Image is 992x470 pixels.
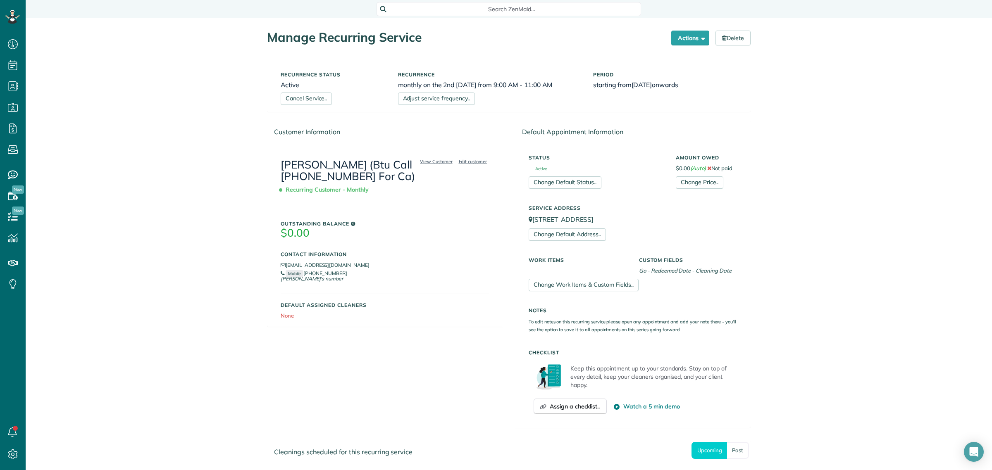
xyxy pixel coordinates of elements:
a: View Customer [417,158,455,165]
small: Mobile [286,270,303,277]
h5: Period [593,72,737,77]
a: [PERSON_NAME] (Btu Call [PHONE_NUMBER] For Ca) [281,158,415,183]
span: Recurring Customer - Monthly [281,183,372,197]
div: Customer Information [267,121,503,143]
h5: Default Assigned Cleaners [281,302,489,308]
h5: Work Items [529,257,627,263]
div: Open Intercom Messenger [964,442,984,462]
a: Change Default Address.. [529,228,606,241]
div: $0.00 Not paid [670,151,743,189]
span: New [12,207,24,215]
small: To edit notes on this recurring service please open any appointment and add your note there - you... [529,319,736,332]
li: [EMAIL_ADDRESS][DOMAIN_NAME] [281,261,489,269]
span: [DATE] [632,81,652,89]
em: Go - Redeemed Date - Cleaning Date [639,267,732,274]
h5: Checklist [529,350,737,355]
a: Mobile[PHONE_NUMBER] [281,270,347,276]
em: (Auto) [690,165,706,171]
div: Cleanings scheduled for this recurring service [267,441,750,463]
a: Upcoming [692,442,727,459]
a: Change Default Status.. [529,176,601,189]
h3: $0.00 [281,227,489,239]
button: Actions [671,31,709,45]
h5: Contact Information [281,252,489,257]
h6: monthly on the 2nd [DATE] from 9:00 AM - 11:00 AM [398,81,581,88]
h5: Status [529,155,663,160]
h5: Amount Owed [676,155,737,160]
a: Change Price.. [676,176,723,189]
h5: Custom Fields [639,257,737,263]
h5: Recurrence status [281,72,386,77]
span: None [281,312,294,319]
h1: Manage Recurring Service [267,31,665,44]
span: New [12,185,24,194]
a: Past [727,442,749,459]
h5: Recurrence [398,72,581,77]
span: Active [529,167,547,171]
h5: Service Address [529,205,737,211]
h5: Notes [529,308,737,313]
a: Cancel Service.. [281,93,332,105]
div: Default Appointment Information [515,121,750,143]
p: [STREET_ADDRESS] [529,215,737,224]
span: [PERSON_NAME]'s number [281,275,343,282]
h6: Active [281,81,386,88]
h5: Outstanding Balance [281,221,489,226]
a: Delete [715,31,751,45]
a: Edit customer [456,158,490,165]
a: Adjust service frequency.. [398,93,475,105]
h6: starting from onwards [593,81,737,88]
a: Change Work Items & Custom Fields.. [529,279,639,291]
